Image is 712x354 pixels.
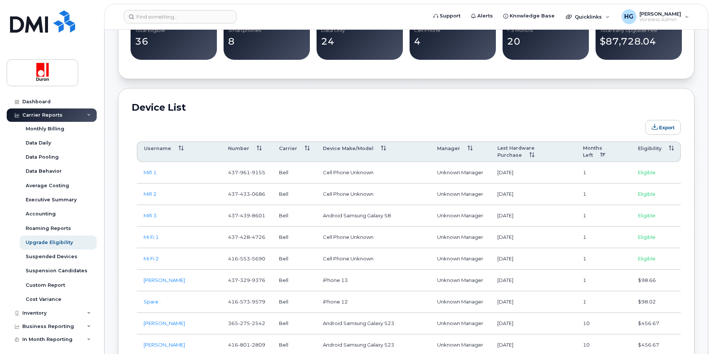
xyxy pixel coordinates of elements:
[250,191,265,197] span: 0686
[238,212,250,218] span: 439
[561,9,615,24] div: Quicklinks
[272,248,316,270] td: Bell
[631,291,681,313] td: $98.02
[250,169,265,175] span: 9155
[316,248,430,270] td: Cell Phone Unknown
[250,299,265,305] span: 9579
[491,291,576,313] td: [DATE]
[631,270,681,291] td: $98.66
[491,184,576,205] td: [DATE]
[321,27,398,34] p: Data Only
[272,162,316,184] td: Bell
[228,299,265,305] span: 416
[144,320,185,326] a: [PERSON_NAME]
[575,14,602,20] span: Quicklinks
[228,27,305,34] p: Smartphones
[430,313,491,334] td: Unknown Manager
[316,184,430,205] td: Cell Phone Unknown
[639,17,681,23] span: Wireless Admin
[272,227,316,248] td: Bell
[250,234,265,240] span: 4726
[491,270,576,291] td: [DATE]
[316,291,430,313] td: iPhone 12
[316,313,430,334] td: Android Samsung Galaxy S23
[430,205,491,227] td: Unknown Manager
[430,184,491,205] td: Unknown Manager
[238,234,250,240] span: 428
[507,27,584,34] p: < 3 Months
[135,27,212,34] p: Total Eligible
[144,191,157,197] a: Mifi 2
[228,234,265,240] span: 437
[631,142,681,162] th: Eligibility: activate to sort column ascending
[272,184,316,205] td: Bell
[228,212,265,218] span: 437
[477,12,493,20] span: Alerts
[132,102,681,113] h2: Device List
[600,27,677,34] p: Total Early Upgrade Fee
[238,277,250,283] span: 329
[631,248,681,270] td: Eligible
[144,277,185,283] a: [PERSON_NAME]
[576,313,631,334] td: 10
[316,270,430,291] td: iPhone 13
[600,35,677,48] p: $87,728.04
[440,12,461,20] span: Support
[631,184,681,205] td: Eligible
[631,162,681,184] td: Eligible
[144,299,161,305] a: Spare .
[491,248,576,270] td: [DATE]
[639,11,681,17] span: [PERSON_NAME]
[144,212,157,218] a: Mifi 3
[238,299,250,305] span: 573
[316,142,430,162] th: Device Make/Model: activate to sort column ascending
[624,12,634,21] span: HG
[631,227,681,248] td: Eligible
[491,227,576,248] td: [DATE]
[414,27,491,34] p: Cell Phone
[228,35,305,48] p: 8
[250,277,265,283] span: 9376
[228,277,265,283] span: 437
[144,234,159,240] a: Mi Fi 1
[576,227,631,248] td: 1
[576,270,631,291] td: 1
[238,191,250,197] span: 433
[250,256,265,262] span: 5690
[137,142,221,162] th: Username: activate to sort column ascending
[428,9,466,23] a: Support
[616,9,694,24] div: Harman Gill
[221,142,272,162] th: Number: activate to sort column ascending
[238,342,250,348] span: 801
[576,162,631,184] td: 1
[507,35,584,48] p: 20
[124,10,237,23] input: Find something...
[576,142,631,162] th: Months Left: activate to sort column descending
[272,205,316,227] td: Bell
[250,342,265,348] span: 2809
[228,191,265,197] span: 437
[466,9,498,23] a: Alerts
[250,320,265,326] span: 2542
[430,227,491,248] td: Unknown Manager
[228,256,265,262] span: 416
[576,291,631,313] td: 1
[430,291,491,313] td: Unknown Manager
[272,142,316,162] th: Carrier: activate to sort column ascending
[430,142,491,162] th: Manager: activate to sort column ascending
[250,212,265,218] span: 8601
[430,270,491,291] td: Unknown Manager
[272,270,316,291] td: Bell
[491,205,576,227] td: [DATE]
[316,162,430,184] td: Cell Phone Unknown
[228,342,265,348] span: 416
[576,248,631,270] td: 1
[144,342,185,348] a: [PERSON_NAME]
[144,256,159,262] a: Mi Fi 2
[228,320,265,326] span: 365
[316,205,430,227] td: Android Samsung Galaxy S8
[491,313,576,334] td: [DATE]
[430,162,491,184] td: Unknown Manager
[631,205,681,227] td: Eligible
[228,169,265,175] span: 437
